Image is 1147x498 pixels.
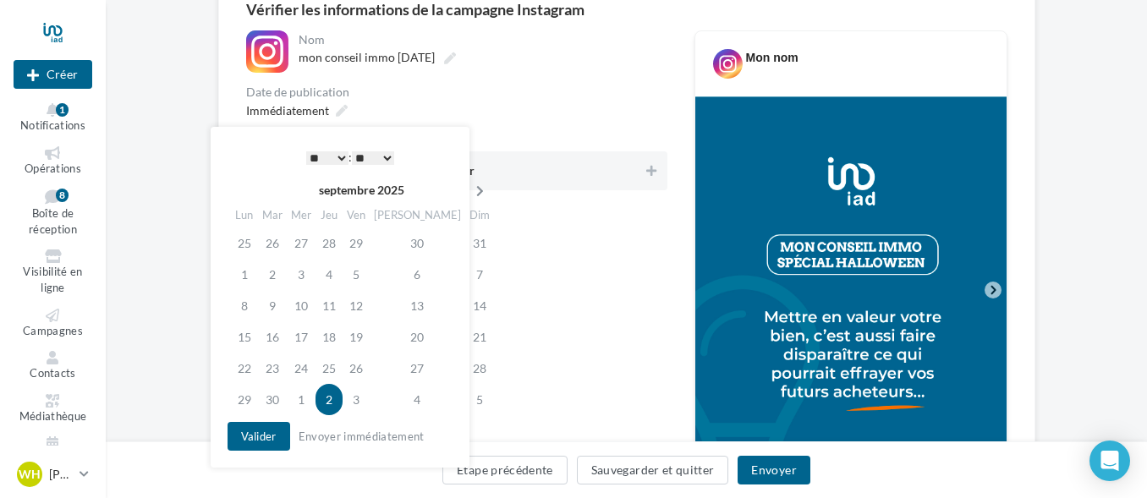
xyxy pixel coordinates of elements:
[19,409,87,423] span: Médiathèque
[370,290,465,321] td: 13
[465,384,495,415] td: 5
[20,118,85,132] span: Notifications
[30,366,76,380] span: Contacts
[246,103,329,118] span: Immédiatement
[465,259,495,290] td: 7
[14,185,92,239] a: Boîte de réception8
[287,290,316,321] td: 10
[343,227,370,259] td: 29
[231,227,258,259] td: 25
[316,353,343,384] td: 25
[258,203,287,227] th: Mar
[14,60,92,89] div: Nouvelle campagne
[258,290,287,321] td: 9
[231,384,258,415] td: 29
[370,353,465,384] td: 27
[14,143,92,179] a: Opérations
[316,290,343,321] td: 11
[258,353,287,384] td: 23
[228,422,290,451] button: Valider
[49,466,73,483] p: [PERSON_NAME]
[292,426,431,446] button: Envoyer immédiatement
[343,321,370,353] td: 19
[258,178,465,203] th: septembre 2025
[746,49,799,66] div: Mon nom
[231,353,258,384] td: 22
[56,103,69,117] div: 1
[370,259,465,290] td: 6
[370,203,465,227] th: [PERSON_NAME]
[14,246,92,298] a: Visibilité en ligne
[29,207,77,237] span: Boîte de réception
[343,384,370,415] td: 3
[343,259,370,290] td: 5
[465,227,495,259] td: 31
[14,391,92,427] a: Médiathèque
[258,321,287,353] td: 16
[442,456,568,484] button: Étape précédente
[299,50,435,64] span: mon conseil immo [DATE]
[465,353,495,384] td: 28
[14,433,92,469] a: Calendrier
[1089,441,1130,481] div: Open Intercom Messenger
[577,456,729,484] button: Sauvegarder et quitter
[287,227,316,259] td: 27
[287,321,316,353] td: 17
[316,384,343,415] td: 2
[465,203,495,227] th: Dim
[246,2,1007,17] div: Vérifier les informations de la campagne Instagram
[370,384,465,415] td: 4
[231,321,258,353] td: 15
[287,259,316,290] td: 3
[258,227,287,259] td: 26
[738,456,809,484] button: Envoyer
[258,384,287,415] td: 30
[287,203,316,227] th: Mer
[246,86,667,98] div: Date de publication
[465,321,495,353] td: 21
[287,384,316,415] td: 1
[14,348,92,384] a: Contacts
[56,189,69,202] div: 8
[231,203,258,227] th: Lun
[23,265,82,295] span: Visibilité en ligne
[25,161,81,175] span: Opérations
[316,227,343,259] td: 28
[299,34,664,46] div: Nom
[14,305,92,342] a: Campagnes
[370,227,465,259] td: 30
[265,145,436,170] div: :
[14,60,92,89] button: Créer
[19,466,41,483] span: WH
[23,324,83,337] span: Campagnes
[343,203,370,227] th: Ven
[316,259,343,290] td: 4
[14,458,92,490] a: WH [PERSON_NAME]
[258,259,287,290] td: 2
[231,259,258,290] td: 1
[370,321,465,353] td: 20
[231,290,258,321] td: 8
[343,353,370,384] td: 26
[287,353,316,384] td: 24
[316,203,343,227] th: Jeu
[465,290,495,321] td: 14
[316,321,343,353] td: 18
[343,290,370,321] td: 12
[14,100,92,136] button: Notifications 1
